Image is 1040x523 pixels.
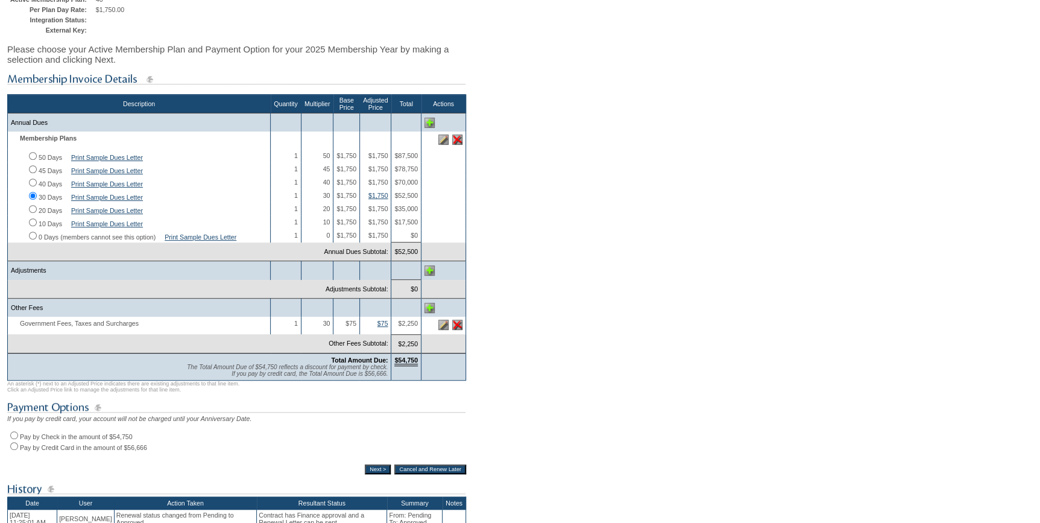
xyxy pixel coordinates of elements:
span: $1,750 [336,232,356,239]
span: $1,750 [336,179,356,186]
label: 10 Days [39,220,62,227]
td: $52,500 [391,242,421,261]
span: $35,000 [394,205,418,212]
span: $54,750 [394,357,418,366]
span: $0 [411,232,418,239]
th: Date [8,496,57,510]
label: 45 Days [39,167,62,174]
span: 40 [323,179,330,186]
a: Print Sample Dues Letter [71,220,143,227]
a: Print Sample Dues Letter [71,167,143,174]
label: 50 Days [39,154,62,161]
th: Description [8,95,271,113]
img: Edit this line item [438,320,449,330]
td: Other Fees Subtotal: [8,334,391,353]
span: $17,500 [394,218,418,226]
a: Print Sample Dues Letter [71,194,143,201]
span: $1,750 [336,205,356,212]
span: $87,500 [394,152,418,159]
img: subTtlPaymentOptions.gif [7,400,465,415]
span: $78,750 [394,165,418,173]
span: 30 [323,192,330,199]
th: Total [391,95,421,113]
span: 1 [294,152,298,159]
span: 1 [294,192,298,199]
a: Print Sample Dues Letter [71,207,143,214]
input: Cancel and Renew Later [394,464,466,474]
img: Delete this line item [452,135,462,145]
span: Government Fees, Taxes and Surcharges [11,320,145,327]
span: $1,750 [368,205,388,212]
b: Membership Plans [20,135,77,142]
th: Action Taken [114,496,256,510]
span: 0 [326,232,330,239]
span: If you pay by credit card, your account will not be charged until your Anniversary Date. [7,415,251,422]
span: $1,750 [336,165,356,173]
img: Add Other Fees line item [424,303,435,313]
td: Other Fees [8,299,271,317]
span: The Total Amount Due of $54,750 reflects a discount for payment by check. If you pay by credit ca... [187,364,388,377]
th: Multiplier [301,95,333,113]
span: $1,750 [336,192,356,199]
span: $52,500 [394,192,418,199]
td: $2,250 [391,334,421,353]
span: $70,000 [394,179,418,186]
th: Quantity [271,95,301,113]
a: Print Sample Dues Letter [71,154,143,161]
label: 30 Days [39,194,62,201]
img: Delete this line item [452,320,462,330]
span: 30 [323,320,330,327]
span: $1,750 [368,218,388,226]
label: Pay by Check in the amount of $54,750 [20,433,133,440]
span: 20 [323,205,330,212]
img: subTtlMembershipInvoiceDetails.gif [7,72,465,87]
span: 1 [294,165,298,173]
a: $1,750 [368,192,388,199]
div: Please choose your Active Membership Plan and Payment Option for your 2025 Membership Year by mak... [7,38,466,71]
img: Add Annual Dues line item [424,118,435,128]
a: Print Sample Dues Letter [71,180,143,188]
span: 1 [294,218,298,226]
span: $1,750 [368,152,388,159]
th: Resultant Status [257,496,387,510]
label: 0 Days (members cannot see this option) [39,233,156,241]
span: $1,750 [368,179,388,186]
label: 40 Days [39,180,62,188]
th: Base Price [333,95,360,113]
td: Adjustments [8,261,271,280]
img: Edit this line item [438,135,449,145]
td: Total Amount Due: [8,353,391,380]
span: $1,750 [368,232,388,239]
span: $2,250 [398,320,418,327]
span: 1 [294,320,298,327]
span: $1,750 [336,152,356,159]
span: 1 [294,232,298,239]
a: $75 [377,320,388,327]
span: 1 [294,205,298,212]
td: Annual Dues [8,113,271,132]
span: $1,750.00 [96,6,124,13]
span: 1 [294,179,298,186]
span: An asterisk (*) next to an Adjusted Price indicates there are existing adjustments to that line i... [7,381,239,393]
span: 45 [323,165,330,173]
label: Pay by Credit Card in the amount of $56,666 [20,444,147,451]
img: Add Adjustments line item [424,265,435,276]
label: 20 Days [39,207,62,214]
span: $75 [345,320,356,327]
span: $1,750 [368,165,388,173]
td: Annual Dues Subtotal: [8,242,391,261]
td: Adjustments Subtotal: [8,280,391,299]
span: $1,750 [336,218,356,226]
td: $0 [391,280,421,299]
th: Adjusted Price [359,95,391,113]
span: 50 [323,152,330,159]
th: Actions [421,95,466,113]
th: Notes [443,496,466,510]
input: Next > [365,464,391,474]
a: Print Sample Dues Letter [165,233,236,241]
th: Summary [387,496,443,510]
td: Integration Status: [10,16,93,24]
img: subTtlHistory.gif [7,481,465,496]
td: External Key: [10,27,93,34]
td: Per Plan Day Rate: [10,6,93,13]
